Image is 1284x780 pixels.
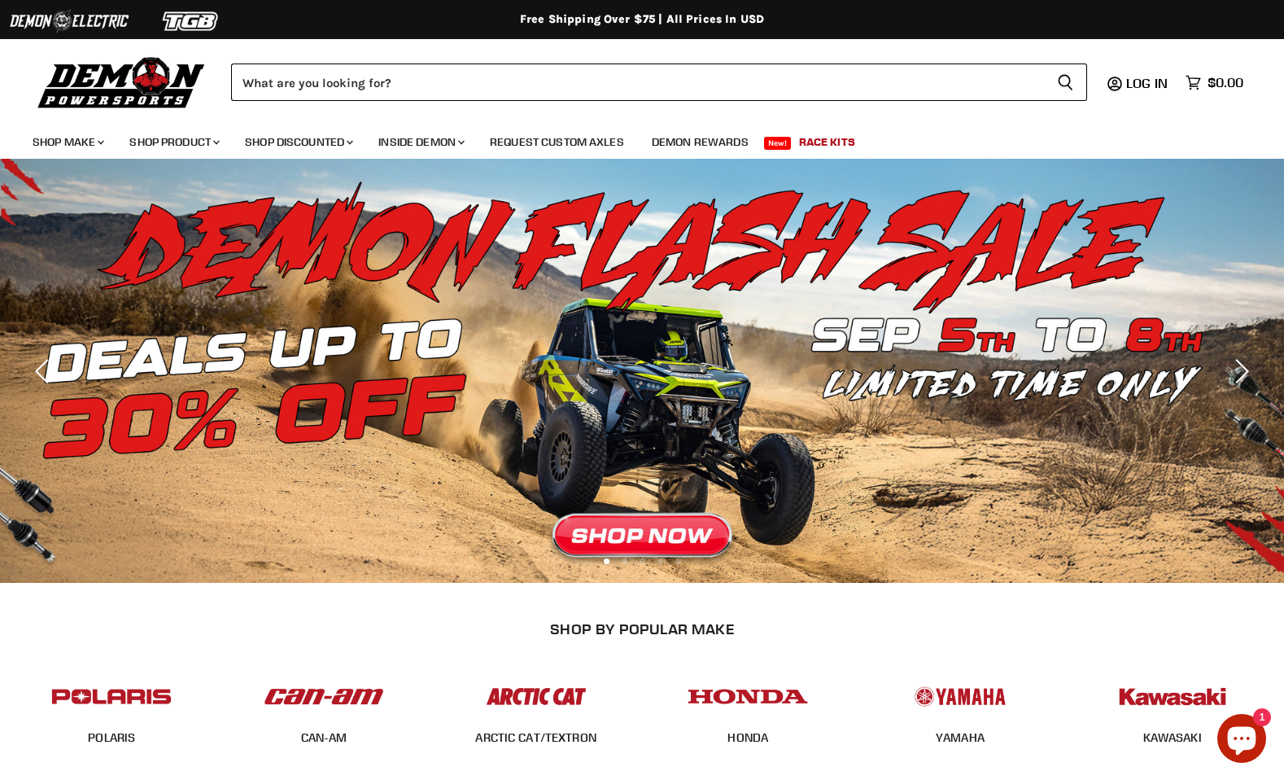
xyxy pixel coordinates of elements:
inbox-online-store-chat: Shopify online store chat [1212,714,1271,767]
img: Demon Electric Logo 2 [8,6,130,37]
a: Demon Rewards [640,125,761,159]
a: Log in [1119,76,1177,90]
a: KAWASAKI [1143,730,1202,745]
button: Next [1223,355,1256,388]
a: CAN-AM [301,730,347,745]
span: YAMAHA [936,730,985,747]
li: Page dot 4 [657,559,663,564]
form: Product [231,64,1087,101]
span: POLARIS [88,730,135,747]
a: Shop Discounted [233,125,363,159]
span: New! [764,137,792,150]
img: POPULAR_MAKE_logo_4_4923a504-4bac-4306-a1be-165a52280178.jpg [684,672,811,721]
a: $0.00 [1177,71,1251,94]
h2: SHOP BY POPULAR MAKE [20,620,1264,638]
input: Search [231,64,1044,101]
span: ARCTIC CAT/TEXTRON [475,730,596,747]
li: Page dot 5 [675,559,681,564]
a: ARCTIC CAT/TEXTRON [475,730,596,745]
span: KAWASAKI [1143,730,1202,747]
img: POPULAR_MAKE_logo_3_027535af-6171-4c5e-a9bc-f0eccd05c5d6.jpg [473,672,600,721]
li: Page dot 3 [640,559,645,564]
img: Demon Powersports [33,53,211,111]
a: YAMAHA [936,730,985,745]
img: POPULAR_MAKE_logo_6_76e8c46f-2d1e-4ecc-b320-194822857d41.jpg [1109,672,1236,721]
a: Race Kits [787,125,867,159]
span: CAN-AM [301,730,347,747]
button: Previous [28,355,61,388]
li: Page dot 2 [622,559,627,564]
a: HONDA [727,730,768,745]
a: POLARIS [88,730,135,745]
a: Inside Demon [366,125,474,159]
a: Shop Make [20,125,114,159]
img: POPULAR_MAKE_logo_5_20258e7f-293c-4aac-afa8-159eaa299126.jpg [897,672,1024,721]
span: Log in [1126,75,1168,91]
button: Search [1044,64,1087,101]
span: HONDA [727,730,768,747]
img: POPULAR_MAKE_logo_2_dba48cf1-af45-46d4-8f73-953a0f002620.jpg [48,672,175,721]
ul: Main menu [20,119,1239,159]
a: Shop Product [117,125,229,159]
li: Page dot 1 [604,559,609,564]
img: POPULAR_MAKE_logo_1_adc20308-ab24-48c4-9fac-e3c1a623d575.jpg [260,672,387,721]
a: Request Custom Axles [478,125,636,159]
span: $0.00 [1208,75,1243,90]
img: TGB Logo 2 [130,6,252,37]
